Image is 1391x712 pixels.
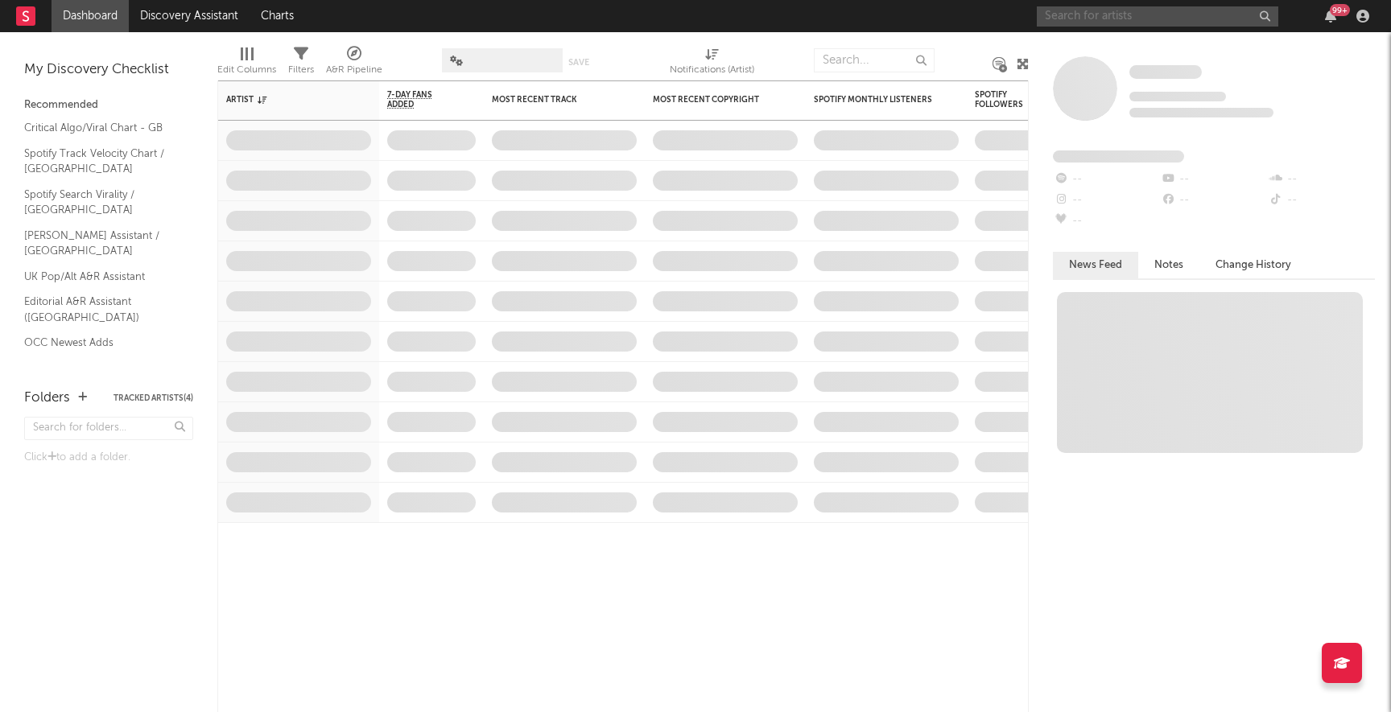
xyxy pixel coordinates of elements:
a: Some Artist [1129,64,1202,80]
a: Apple Top 200 / [GEOGRAPHIC_DATA] [24,360,177,393]
div: -- [1053,169,1160,190]
button: Change History [1199,252,1307,278]
div: -- [1053,190,1160,211]
a: Spotify Track Velocity Chart / [GEOGRAPHIC_DATA] [24,145,177,178]
a: Critical Algo/Viral Chart - GB [24,119,177,137]
div: A&R Pipeline [326,60,382,80]
span: 0 fans last week [1129,108,1273,117]
button: 99+ [1325,10,1336,23]
div: My Discovery Checklist [24,60,193,80]
div: Filters [288,60,314,80]
div: 99 + [1330,4,1350,16]
div: Recommended [24,96,193,115]
a: Editorial A&R Assistant ([GEOGRAPHIC_DATA]) [24,293,177,326]
div: Most Recent Copyright [653,95,774,105]
button: News Feed [1053,252,1138,278]
div: Spotify Followers [975,90,1031,109]
div: -- [1268,169,1375,190]
div: Edit Columns [217,60,276,80]
input: Search for artists [1037,6,1278,27]
button: Save [568,58,589,67]
div: -- [1268,190,1375,211]
div: Click to add a folder. [24,448,193,467]
div: -- [1160,190,1267,211]
div: Filters [288,40,314,87]
div: A&R Pipeline [326,40,382,87]
div: -- [1053,211,1160,232]
div: -- [1160,169,1267,190]
div: Spotify Monthly Listeners [814,95,935,105]
button: Notes [1138,252,1199,278]
span: Tracking Since: [DATE] [1129,92,1226,101]
button: Tracked Artists(4) [114,394,193,402]
a: UK Pop/Alt A&R Assistant [24,268,177,286]
a: Spotify Search Virality / [GEOGRAPHIC_DATA] [24,186,177,219]
div: Notifications (Artist) [670,60,754,80]
a: [PERSON_NAME] Assistant / [GEOGRAPHIC_DATA] [24,227,177,260]
div: Most Recent Track [492,95,613,105]
div: Artist [226,95,347,105]
input: Search... [814,48,935,72]
input: Search for folders... [24,417,193,440]
div: Folders [24,389,70,408]
div: Notifications (Artist) [670,40,754,87]
a: OCC Newest Adds [24,334,177,352]
span: Fans Added by Platform [1053,150,1184,163]
div: Edit Columns [217,40,276,87]
span: 7-Day Fans Added [387,90,452,109]
span: Some Artist [1129,65,1202,79]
